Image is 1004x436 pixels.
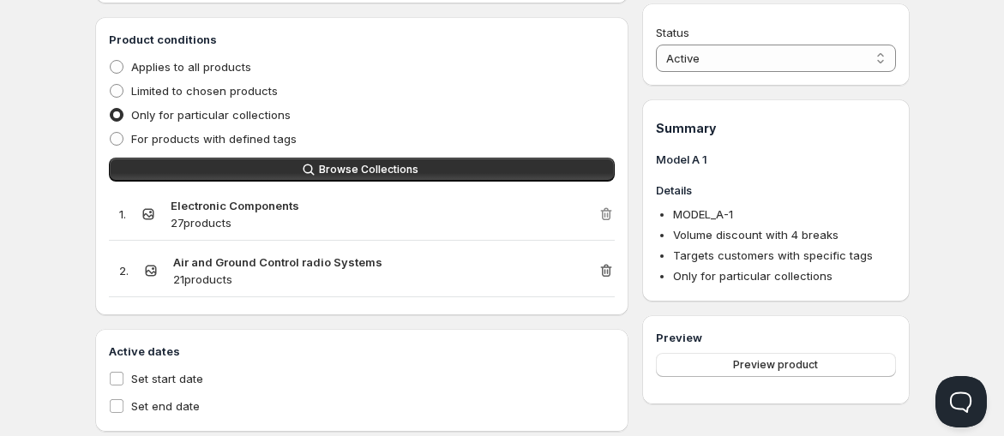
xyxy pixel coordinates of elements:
[656,182,895,199] h3: Details
[673,207,733,221] span: MODEL_A-1
[673,269,833,283] span: Only for particular collections
[673,248,873,262] span: Targets customers with specific tags
[131,108,291,122] span: Only for particular collections
[131,60,251,74] span: Applies to all products
[173,271,598,288] p: 21 products
[109,31,616,48] h3: Product conditions
[171,214,598,231] p: 27 products
[656,353,895,377] button: Preview product
[656,26,689,39] span: Status
[131,84,278,98] span: Limited to chosen products
[119,262,129,279] p: 2 .
[131,132,297,146] span: For products with defined tags
[173,255,382,269] strong: Air and Ground Control radio Systems
[171,199,299,212] strong: Electronic Components
[131,399,200,413] span: Set end date
[733,358,818,372] span: Preview product
[656,329,895,346] h3: Preview
[673,228,839,242] span: Volume discount with 4 breaks
[109,158,616,182] button: Browse Collections
[131,372,203,385] span: Set start date
[109,343,616,360] h3: Active dates
[656,120,895,137] h1: Summary
[656,151,895,168] h3: Model A 1
[319,163,418,176] span: Browse Collections
[935,376,987,427] iframe: Help Scout Beacon - Open
[119,206,126,223] p: 1 .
